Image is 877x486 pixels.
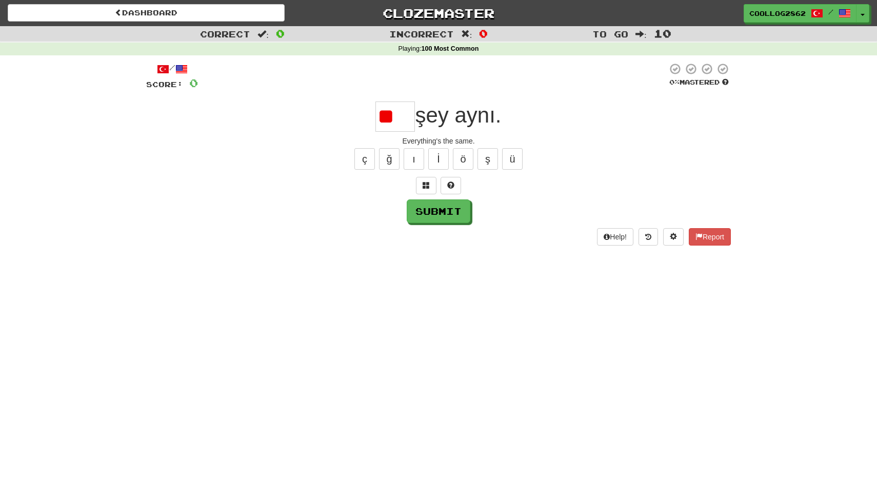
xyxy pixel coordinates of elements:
[667,78,731,87] div: Mastered
[257,30,269,38] span: :
[749,9,806,18] span: CoolLog2862
[479,27,488,39] span: 0
[639,228,658,246] button: Round history (alt+y)
[407,199,470,223] button: Submit
[453,148,473,170] button: ö
[597,228,633,246] button: Help!
[635,30,647,38] span: :
[461,30,472,38] span: :
[276,27,285,39] span: 0
[200,29,250,39] span: Correct
[744,4,856,23] a: CoolLog2862 /
[146,63,198,75] div: /
[189,76,198,89] span: 0
[415,103,501,127] span: şey aynı.
[300,4,577,22] a: Clozemaster
[828,8,833,15] span: /
[654,27,671,39] span: 10
[146,136,731,146] div: Everything's the same.
[477,148,498,170] button: ş
[421,45,479,52] strong: 100 Most Common
[592,29,628,39] span: To go
[669,78,680,86] span: 0 %
[502,148,523,170] button: ü
[379,148,400,170] button: ğ
[8,4,285,22] a: Dashboard
[441,177,461,194] button: Single letter hint - you only get 1 per sentence and score half the points! alt+h
[389,29,454,39] span: Incorrect
[416,177,436,194] button: Switch sentence to multiple choice alt+p
[428,148,449,170] button: İ
[354,148,375,170] button: ç
[689,228,731,246] button: Report
[404,148,424,170] button: ı
[146,80,183,89] span: Score:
